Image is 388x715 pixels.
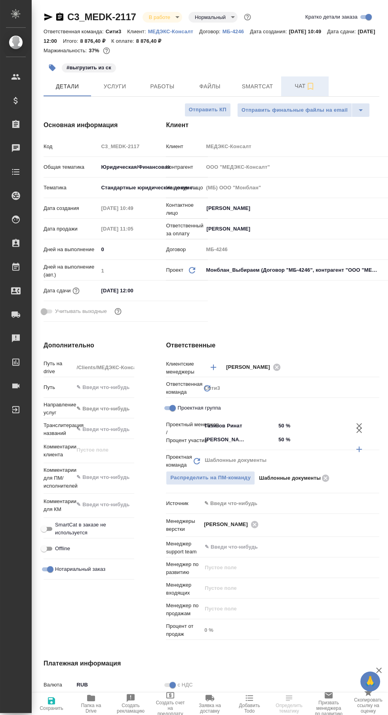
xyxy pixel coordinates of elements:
button: Open [375,524,377,525]
button: Если добавить услуги и заполнить их объемом, то дата рассчитается автоматически [71,286,81,296]
input: Пустое поле [204,604,361,614]
input: Пустое поле [98,202,167,214]
p: МБ-4246 [223,29,250,34]
p: Итого: [63,38,80,44]
h4: Ответственные [166,341,379,350]
button: 4684.49 RUB; [101,46,112,56]
span: Папка на Drive [76,703,106,714]
span: Offline [55,545,70,553]
span: В заказе уже есть ответственный ПМ или ПМ группа [166,471,255,485]
p: Дата сдачи: [327,29,358,34]
button: Open [375,366,377,368]
p: Менеджер по продажам [166,602,202,618]
p: 8 876,40 ₽ [136,38,167,44]
input: Пустое поле [202,624,379,636]
button: Open [271,439,273,440]
p: Дней на выполнение [44,246,98,254]
p: Комментарии клиента [44,443,74,459]
p: МЕДЭКС-Консалт [148,29,199,34]
input: ✎ Введи что-нибудь [98,244,208,255]
svg: Подписаться [306,82,315,91]
h4: Дополнительно [44,341,134,350]
p: Ответственный за оплату [166,222,203,238]
p: Контактное лицо [166,201,203,217]
p: Путь на drive [44,360,74,376]
input: ✎ Введи что-нибудь [74,423,134,435]
span: Создать рекламацию [116,703,146,714]
p: Тематика [44,184,98,192]
button: Добавить тэг [44,59,61,76]
div: ✎ Введи что-нибудь [76,405,136,413]
button: Добавить Todo [230,693,269,715]
p: Дней на выполнение (авт.) [44,263,98,279]
input: Пустое поле [204,563,361,572]
p: Менеджеры верстки [166,517,202,533]
button: Добавить менеджера [204,358,223,377]
span: Нотариальный заказ [55,565,105,573]
input: ✎ Введи что-нибудь [276,434,350,445]
button: Создать счет на предоплату [150,693,190,715]
div: ✎ Введи что-нибудь [202,497,379,510]
input: Пустое поле [98,141,208,152]
p: Ответственная команда [166,380,202,396]
span: Добавить Todo [234,703,264,714]
button: Open [375,546,377,548]
p: Дата создания [44,204,98,212]
p: Комментарии для КМ [44,498,74,513]
button: В работе [146,14,173,21]
p: Дата создания: [250,29,289,34]
div: RUB [74,678,145,692]
span: Определить тематику [274,703,304,714]
input: ✎ Введи что-нибудь [276,420,350,431]
p: Проектная команда [166,453,192,469]
div: Сити3 [202,381,379,395]
p: Менеджер по развитию [166,561,202,576]
div: [PERSON_NAME] [226,362,283,372]
button: Определить тематику [269,693,309,715]
p: Код [44,143,98,151]
input: ✎ Введи что-нибудь [74,381,134,393]
p: К оплате: [111,38,136,44]
span: Отправить финальные файлы на email [242,106,348,115]
p: Процент от продаж [166,622,202,638]
p: Менеджер support team [166,540,202,556]
div: В работе [143,12,182,23]
button: Open [385,208,387,209]
p: Направление услуг [44,401,74,417]
button: Скопировать ссылку [55,12,65,22]
p: Сити3 [106,29,127,34]
div: Юридическая/Финансовая [98,160,208,174]
button: Скопировать ссылку на оценку заказа [348,693,388,715]
span: Распределить на ПМ-команду [170,473,251,482]
h4: Основная информация [44,120,134,130]
p: 37% [89,48,101,53]
p: Комментарии для ПМ/исполнителей [44,466,74,490]
input: Пустое поле [98,265,208,276]
p: Договор: [199,29,223,34]
span: Детали [48,82,86,92]
button: Скопировать ссылку для ЯМессенджера [44,12,53,22]
button: Open [271,425,273,427]
p: [DATE] 10:49 [289,29,327,34]
button: Нормальный [192,14,228,21]
p: Шаблонные документы [259,474,321,482]
button: Выбери, если сб и вс нужно считать рабочими днями для выполнения заказа. [113,306,123,317]
span: Чат [286,81,324,91]
div: [PERSON_NAME] [204,519,261,529]
input: Пустое поле [74,362,134,373]
a: C3_MEDK-2117 [67,11,136,22]
input: Пустое поле [98,223,167,235]
span: с НДС [177,681,192,689]
p: 8 876,40 ₽ [80,38,111,44]
p: #выгрузить из ск [67,64,111,72]
p: Транслитерация названий [44,421,74,437]
p: Менеджер входящих [166,581,202,597]
p: Валюта [44,681,74,689]
div: ✎ Введи что-нибудь [204,500,370,507]
p: Проектный менеджер / Процент участия [166,421,202,444]
p: Общая тематика [44,163,98,171]
button: Добавить [350,440,369,459]
a: МЕДЭКС-Консалт [148,28,199,34]
span: Кратко детали заказа [305,13,358,21]
span: Отправить КП [189,105,226,114]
